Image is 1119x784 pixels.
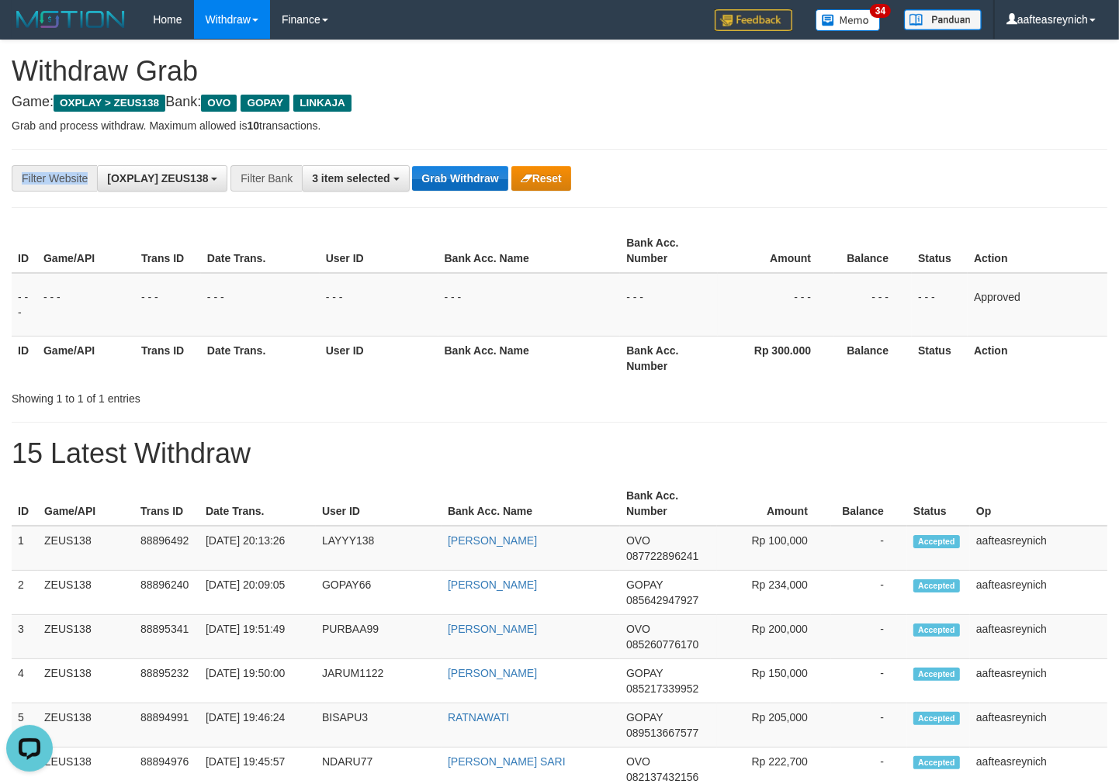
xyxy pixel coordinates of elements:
[968,336,1107,380] th: Action
[912,229,968,273] th: Status
[134,571,199,615] td: 88896240
[715,9,792,31] img: Feedback.jpg
[970,703,1107,748] td: aafteasreynich
[904,9,982,30] img: panduan.png
[620,482,717,526] th: Bank Acc. Number
[834,273,912,337] td: - - -
[626,594,698,606] span: Copy 085642947927 to clipboard
[913,712,960,725] span: Accepted
[831,571,907,615] td: -
[907,482,970,526] th: Status
[12,229,37,273] th: ID
[626,623,650,635] span: OVO
[913,668,960,681] span: Accepted
[968,273,1107,337] td: Approved
[717,615,831,659] td: Rp 200,000
[37,229,135,273] th: Game/API
[626,579,663,591] span: GOPAY
[12,526,38,571] td: 1
[134,526,199,571] td: 88896492
[626,711,663,724] span: GOPAY
[230,165,302,192] div: Filter Bank
[816,9,881,31] img: Button%20Memo.svg
[12,8,130,31] img: MOTION_logo.png
[511,166,571,191] button: Reset
[38,703,134,748] td: ZEUS138
[970,615,1107,659] td: aafteasreynich
[913,756,960,769] span: Accepted
[913,623,960,637] span: Accepted
[12,703,38,748] td: 5
[717,703,831,748] td: Rp 205,000
[134,659,199,703] td: 88895232
[302,165,409,192] button: 3 item selected
[134,703,199,748] td: 88894991
[320,273,438,337] td: - - -
[12,56,1107,87] h1: Withdraw Grab
[438,273,621,337] td: - - -
[320,229,438,273] th: User ID
[870,4,891,18] span: 34
[717,526,831,571] td: Rp 100,000
[438,336,621,380] th: Bank Acc. Name
[626,638,698,651] span: Copy 085260776170 to clipboard
[626,550,698,562] span: Copy 087722896241 to clipboard
[312,172,390,185] span: 3 item selected
[831,703,907,748] td: -
[448,711,509,724] a: RATNAWATI
[718,229,834,273] th: Amount
[6,6,53,53] button: Open LiveChat chat widget
[135,336,201,380] th: Trans ID
[717,482,831,526] th: Amount
[38,526,134,571] td: ZEUS138
[831,659,907,703] td: -
[717,571,831,615] td: Rp 234,000
[316,659,442,703] td: JARUM1122
[620,273,718,337] td: - - -
[834,229,912,273] th: Balance
[626,755,650,768] span: OVO
[134,615,199,659] td: 88895341
[412,166,508,191] button: Grab Withdraw
[831,482,907,526] th: Balance
[199,615,316,659] td: [DATE] 19:51:49
[37,273,135,337] td: - - -
[834,336,912,380] th: Balance
[620,336,718,380] th: Bank Acc. Number
[38,615,134,659] td: ZEUS138
[37,336,135,380] th: Game/API
[12,571,38,615] td: 2
[913,535,960,548] span: Accepted
[626,667,663,679] span: GOPAY
[448,623,537,635] a: [PERSON_NAME]
[12,118,1107,133] p: Grab and process withdraw. Maximum allowed is transactions.
[970,571,1107,615] td: aafteasreynich
[134,482,199,526] th: Trans ID
[241,95,289,112] span: GOPAY
[201,229,320,273] th: Date Trans.
[438,229,621,273] th: Bank Acc. Name
[12,273,37,337] td: - - -
[626,727,698,739] span: Copy 089513667577 to clipboard
[316,615,442,659] td: PURBAA99
[135,273,201,337] td: - - -
[970,482,1107,526] th: Op
[448,579,537,591] a: [PERSON_NAME]
[54,95,165,112] span: OXPLAY > ZEUS138
[316,482,442,526] th: User ID
[626,771,698,783] span: Copy 082137432156 to clipboard
[970,526,1107,571] td: aafteasreynich
[38,482,134,526] th: Game/API
[626,682,698,695] span: Copy 085217339952 to clipboard
[199,526,316,571] td: [DATE] 20:13:26
[107,172,208,185] span: [OXPLAY] ZEUS138
[12,438,1107,469] h1: 15 Latest Withdraw
[316,703,442,748] td: BISAPU3
[912,273,968,337] td: - - -
[38,571,134,615] td: ZEUS138
[620,229,718,273] th: Bank Acc. Number
[247,119,259,132] strong: 10
[718,273,834,337] td: - - -
[201,95,237,112] span: OVO
[97,165,227,192] button: [OXPLAY] ZEUS138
